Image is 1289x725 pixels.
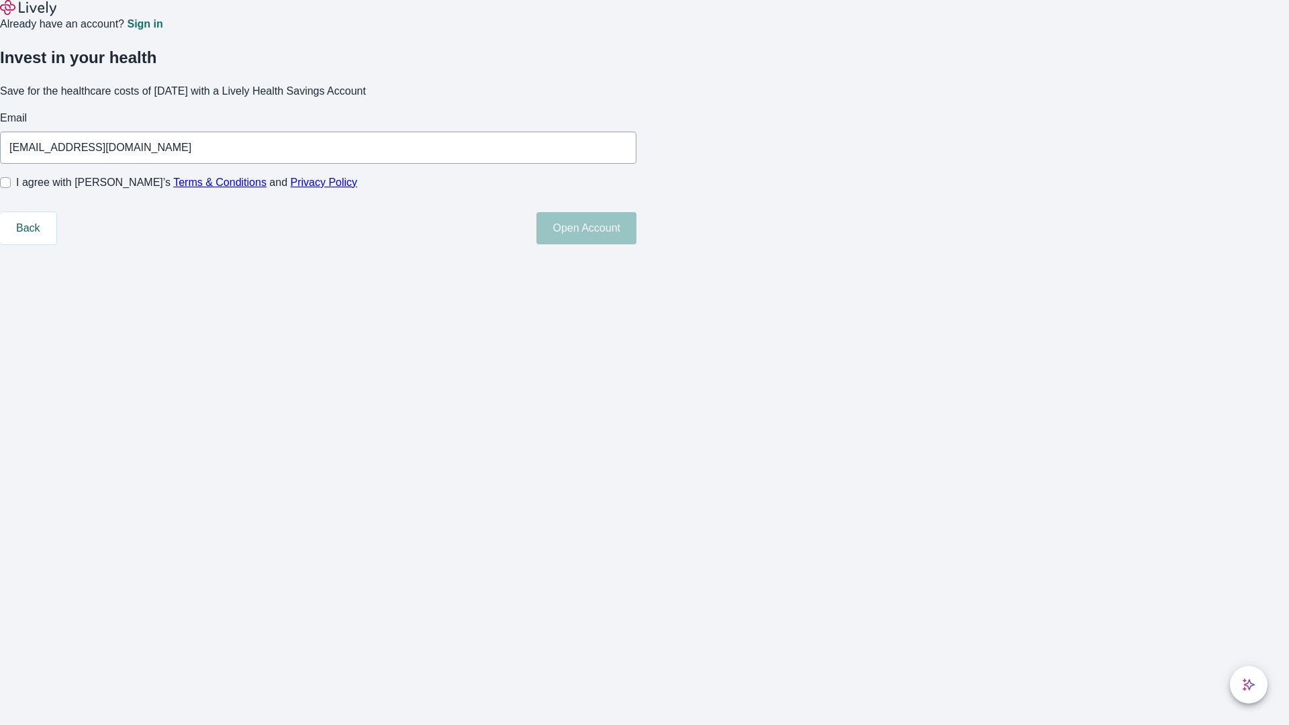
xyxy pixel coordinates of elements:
span: I agree with [PERSON_NAME]’s and [16,175,357,191]
a: Terms & Conditions [173,177,267,188]
a: Sign in [127,19,162,30]
svg: Lively AI Assistant [1242,678,1255,691]
button: chat [1230,666,1268,704]
a: Privacy Policy [291,177,358,188]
